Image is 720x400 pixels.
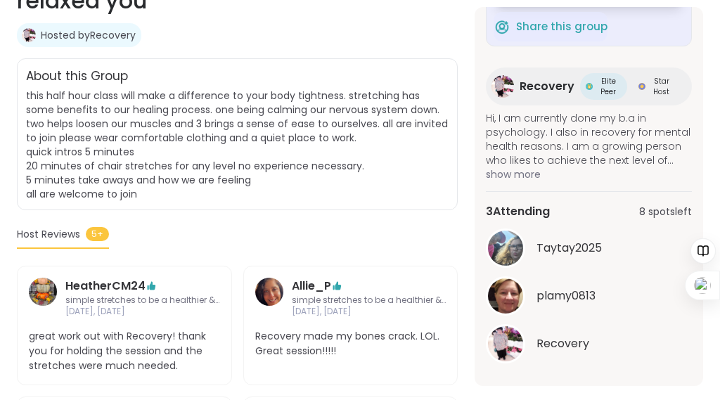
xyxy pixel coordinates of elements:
[22,28,36,42] img: Recovery
[255,278,283,318] a: Allie_P
[255,329,446,359] span: Recovery made my bones crack. LOL. Great session!!!!!
[255,278,283,306] img: Allie_P
[488,231,523,266] img: Taytay2025
[486,67,692,105] a: RecoveryRecoveryElite PeerElite PeerStar HostStar Host
[536,240,602,257] span: Taytay2025
[65,295,220,307] span: simple stretches to be a healthier & relaxed you
[486,111,692,167] span: Hi, I am currently done my b.a in psychology. I also in recovery for mental health reasons. I am ...
[86,227,109,241] span: 5+
[486,203,550,220] span: 3 Attending
[648,76,675,97] span: Star Host
[486,276,692,316] a: plamy0813plamy0813
[488,326,523,361] img: Recovery
[494,12,607,41] button: Share this group
[65,306,220,318] span: [DATE], [DATE]
[41,28,136,42] a: Hosted byRecovery
[292,306,446,318] span: [DATE], [DATE]
[491,75,514,98] img: Recovery
[516,19,607,35] span: Share this group
[486,228,692,268] a: Taytay2025Taytay2025
[638,83,645,90] img: Star Host
[639,205,692,219] span: 8 spots left
[494,18,510,35] img: ShareWell Logomark
[65,278,146,295] a: HeatherCM24
[17,227,80,242] span: Host Reviews
[596,76,622,97] span: Elite Peer
[520,78,574,95] span: Recovery
[26,67,128,86] h2: About this Group
[536,288,596,304] span: plamy0813
[29,278,57,306] img: HeatherCM24
[488,278,523,314] img: plamy0813
[292,278,331,295] a: Allie_P
[26,89,448,201] span: this half hour class will make a difference to your body tightness. stretching has some benefits ...
[29,278,57,318] a: HeatherCM24
[292,295,446,307] span: simple stretches to be a healthier & relaxed you
[486,324,692,363] a: RecoveryRecovery
[29,329,220,373] span: great work out with Recovery! thank you for holding the session and the stretches were much needed.
[586,83,593,90] img: Elite Peer
[536,335,589,352] span: Recovery
[486,167,692,181] span: show more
